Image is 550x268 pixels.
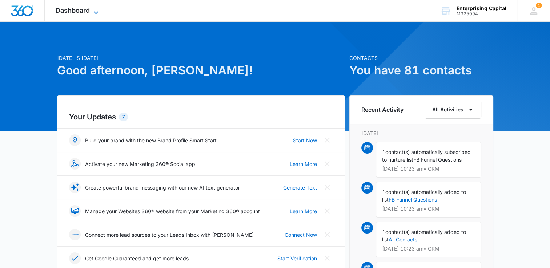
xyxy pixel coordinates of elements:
[382,246,475,251] p: [DATE] 10:23 am • CRM
[293,137,317,144] a: Start Now
[389,236,417,243] a: All Contacts
[361,105,404,114] h6: Recent Activity
[382,149,471,163] span: contact(s) automatically subscribed to nurture list
[382,189,466,203] span: contact(s) automatically added to list
[457,5,506,11] div: account name
[413,157,462,163] span: FB Funnel Questions
[85,184,240,191] p: Create powerful brand messaging with our new AI text generator
[290,160,317,168] a: Learn More
[283,184,317,191] a: Generate Text
[382,229,466,243] span: contact(s) automatically added to list
[382,206,475,211] p: [DATE] 10:23 am • CRM
[85,255,189,262] p: Get Google Guaranteed and get more leads
[85,160,195,168] p: Activate your new Marketing 360® Social app
[536,3,542,8] div: notifications count
[290,207,317,215] a: Learn More
[57,62,345,79] h1: Good afternoon, [PERSON_NAME]!
[382,149,385,155] span: 1
[349,62,493,79] h1: You have 81 contacts
[536,3,542,8] span: 1
[85,231,254,239] p: Connect more lead sources to your Leads Inbox with [PERSON_NAME]
[85,137,217,144] p: Build your brand with the new Brand Profile Smart Start
[85,207,260,215] p: Manage your Websites 360® website from your Marketing 360® account
[119,113,128,121] div: 7
[382,189,385,195] span: 1
[425,101,481,119] button: All Activities
[321,252,333,264] button: Close
[321,205,333,217] button: Close
[57,54,345,62] p: [DATE] is [DATE]
[285,231,317,239] a: Connect Now
[321,134,333,146] button: Close
[321,158,333,170] button: Close
[277,255,317,262] a: Start Verification
[389,196,437,203] a: FB Funnel Questions
[457,11,506,16] div: account id
[321,182,333,193] button: Close
[349,54,493,62] p: Contacts
[361,129,481,137] p: [DATE]
[69,111,333,122] h2: Your Updates
[382,166,475,171] p: [DATE] 10:23 am • CRM
[382,229,385,235] span: 1
[321,229,333,240] button: Close
[56,7,90,14] span: Dashboard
